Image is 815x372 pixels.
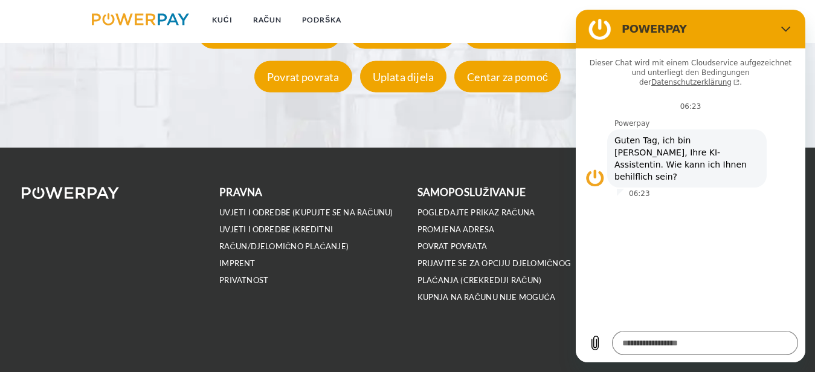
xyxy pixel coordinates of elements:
a: Uvjeti i odredbe (Kupujte se na računu) [219,207,393,218]
a: PRIVATNOST [219,275,268,286]
a: Povrat povrata [251,70,355,83]
div: Uplata dijela [360,61,446,93]
img: logo-powerpay.svg [92,13,189,25]
a: Kući [202,9,243,31]
a: agb [661,9,698,31]
a: Povrat povrata [417,241,488,252]
a: PODRŠKA [292,9,352,31]
div: Povrat povrata [254,61,352,93]
b: samoposluživanje [417,186,526,198]
img: logo-powerpay-white.svg [22,187,119,199]
a: Centar za pomoć [451,70,564,83]
b: Pravna [219,186,262,198]
iframe: Razorica za poruke [576,10,805,362]
a: Kupnja na računu nije moguća [417,292,556,302]
a: Promjena adresa [417,224,495,235]
a: Prijavite se za opciju djelomičnog plaćanja (CREKREDIJI RAČUN) [417,258,571,286]
a: Uvjeti i odredbe (kreditni račun/djelomično plaćanje) [219,224,349,252]
div: Centar za pomoć [454,61,561,93]
a: Uplata dijela [357,70,449,83]
a: Pogledajte prikaz računa [417,207,535,218]
a: IMPRENT [219,258,255,269]
a: RAČUN [243,9,292,31]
